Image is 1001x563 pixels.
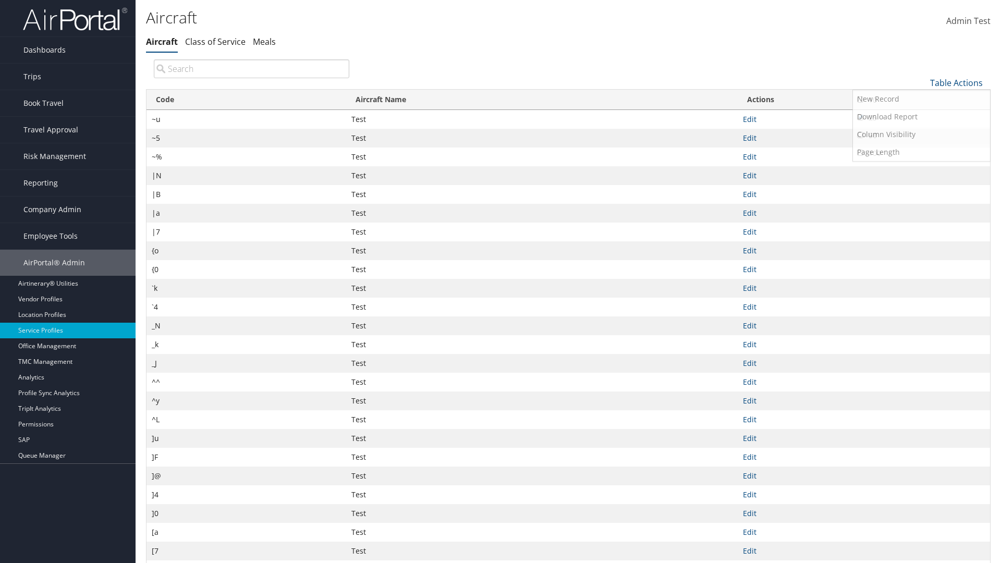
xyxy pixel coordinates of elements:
[23,64,41,90] span: Trips
[853,127,990,144] a: 50
[853,109,990,127] a: 25
[23,170,58,196] span: Reporting
[23,143,86,169] span: Risk Management
[23,117,78,143] span: Travel Approval
[853,144,990,162] a: 100
[23,90,64,116] span: Book Travel
[23,37,66,63] span: Dashboards
[23,250,85,276] span: AirPortal® Admin
[853,91,990,109] a: 10
[23,197,81,223] span: Company Admin
[23,223,78,249] span: Employee Tools
[23,7,127,31] img: airportal-logo.png
[853,90,990,108] a: New Record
